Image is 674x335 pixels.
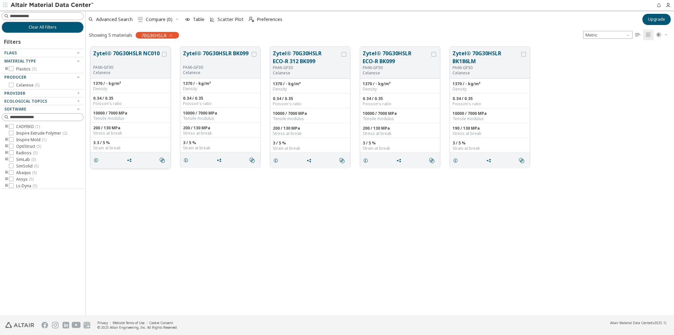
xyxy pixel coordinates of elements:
button: Ecological Topics [2,97,84,105]
i:  [339,158,345,163]
div: 10000 / 7000 MPa [453,111,527,116]
i:  [635,32,640,38]
div: Unit System [583,31,633,39]
button: Zytel® 70G30HSLR NC010 [93,49,161,65]
span: Preferences [257,17,282,22]
button: Details [450,154,464,167]
i:  [249,17,254,22]
button: Details [180,154,194,167]
i: toogle group [4,124,9,129]
i:  [138,17,143,22]
i: toogle group [4,170,9,175]
div: 200 / 130 MPa [273,126,348,131]
span: Celanese [16,83,39,88]
span: Ecological Topics [4,98,47,104]
i:  [656,32,661,38]
div: Strain at break [183,145,258,151]
div: Poisson's ratio [453,101,527,107]
div: Filters [2,33,24,49]
div: 200 / 130 MPa [363,126,437,131]
span: CADFEKO [16,124,40,129]
div: Showing 5 materials [89,32,132,38]
button: Provider [2,90,84,97]
div: 3 / 5 % [363,141,437,146]
i:  [519,158,524,163]
button: Share [483,154,497,167]
div: 1370 / - kg/m³ [93,81,168,86]
div: 10000 / 7000 MPa [183,111,258,116]
span: Compare (0) [146,17,172,22]
div: 0.34 / 0.35 [363,96,437,101]
span: ( 5 ) [29,176,34,182]
span: Radioss [16,150,38,156]
div: Density [273,87,348,92]
button: Tile View [643,30,654,40]
span: Metric [583,31,633,39]
span: SimSolid [16,164,39,169]
p: Celanese [363,70,430,76]
span: ( 5 ) [33,183,37,189]
div: Tensile modulus [273,116,348,121]
span: Material Type [4,58,36,64]
span: ( 1 ) [42,137,46,142]
div: Strain at break [93,145,168,151]
i: toogle group [4,177,9,182]
span: Abaqus [16,170,37,175]
div: Stress at break [453,131,527,136]
div: Strain at break [273,146,348,151]
i:  [429,158,434,163]
i: toogle group [4,157,9,162]
i: toogle group [4,66,9,72]
div: Strain at break [363,146,437,151]
button: Share [393,154,407,167]
button: Share [214,154,227,167]
div: Poisson's ratio [273,101,348,107]
div: 1370 / - kg/m³ [363,81,437,87]
button: Share [303,154,317,167]
div: 0.34 / 0.35 [453,96,527,101]
button: Similar search [157,154,170,167]
div: 190 / 130 MPa [453,126,527,131]
i: toogle group [4,150,9,156]
button: Flags [2,49,84,57]
button: Zytel® 70G30HSLR BK099 [183,49,250,65]
img: Altair Material Data Center [11,2,94,9]
div: 3.3 / 5 % [93,140,168,145]
span: Table [193,17,204,22]
div: 10000 / 7000 MPa [363,111,437,116]
div: 3 / 5 % [453,141,527,146]
div: Density [183,86,258,91]
div: Tensile modulus [453,116,527,121]
button: Details [360,154,374,167]
span: Scatter Plot [218,17,244,22]
span: Flags [4,50,17,56]
span: Inspire Extrude Polymer [16,131,67,136]
span: 70G30HSLR [141,32,167,38]
div: Density [93,86,168,91]
img: Altair Engineering [5,322,34,328]
span: Ls-Dyna [16,183,37,189]
button: Share [124,154,138,167]
span: SimLab [16,157,36,162]
p: Celanese [453,70,520,76]
button: Clear All Filters [2,22,84,33]
div: Poisson's ratio [363,101,437,107]
div: 3 / 5 % [273,141,348,146]
span: ( 5 ) [32,170,37,175]
i: toogle group [4,137,9,142]
div: 1370 / - kg/m³ [453,81,527,87]
a: Website Terms of Use [113,321,144,325]
button: Material Type [2,57,84,65]
button: Details [270,154,284,167]
div: Tensile modulus [363,116,437,121]
div: 10000 / 7000 MPa [93,111,168,116]
button: Producer [2,73,84,81]
div: Tensile modulus [183,116,258,121]
button: Similar search [336,154,350,167]
div: 200 / 130 MPa [93,125,168,131]
span: ( 1 ) [35,124,40,129]
div: 10000 / 7000 MPa [273,111,348,116]
i: toogle group [4,183,9,189]
span: ( 5 ) [35,82,39,88]
div: 0.34 / 0.35 [273,96,348,101]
